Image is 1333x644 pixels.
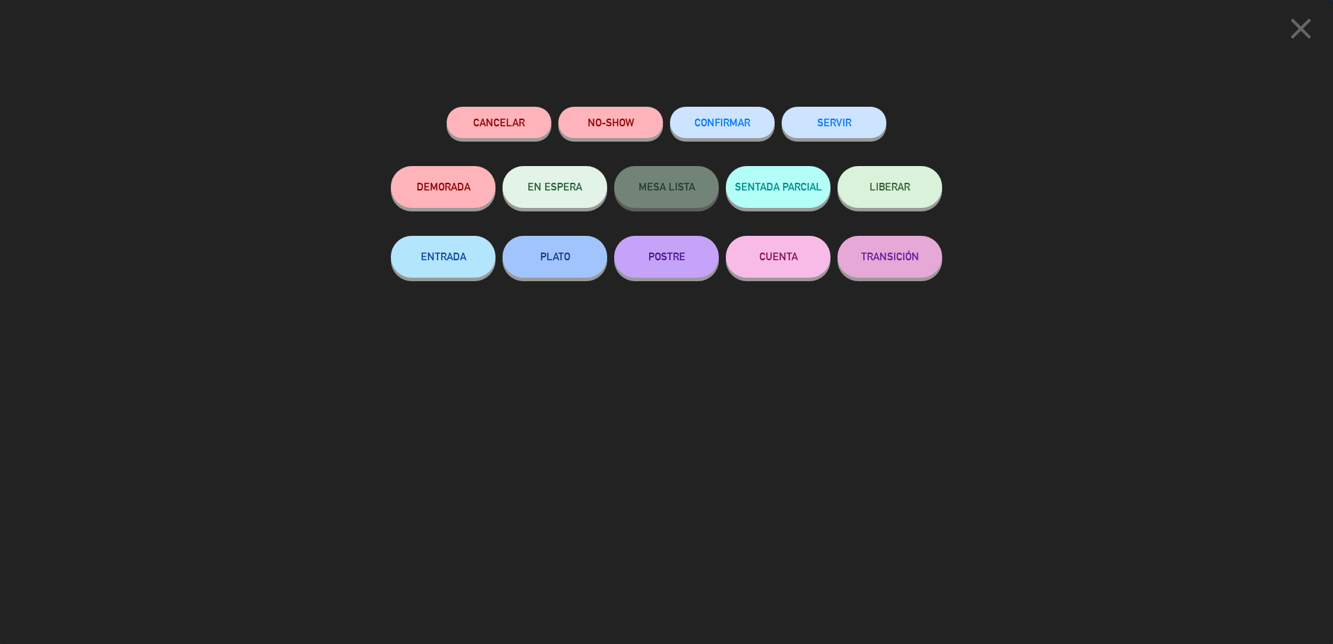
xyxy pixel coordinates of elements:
[447,107,551,138] button: Cancelar
[502,166,607,208] button: EN ESPERA
[1283,11,1318,46] i: close
[782,107,886,138] button: SERVIR
[694,117,750,128] span: CONFIRMAR
[1279,10,1323,52] button: close
[837,166,942,208] button: LIBERAR
[726,236,831,278] button: CUENTA
[502,236,607,278] button: PLATO
[614,166,719,208] button: MESA LISTA
[558,107,663,138] button: NO-SHOW
[391,236,496,278] button: ENTRADA
[870,181,910,193] span: LIBERAR
[391,166,496,208] button: DEMORADA
[614,236,719,278] button: POSTRE
[726,166,831,208] button: SENTADA PARCIAL
[670,107,775,138] button: CONFIRMAR
[837,236,942,278] button: TRANSICIÓN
